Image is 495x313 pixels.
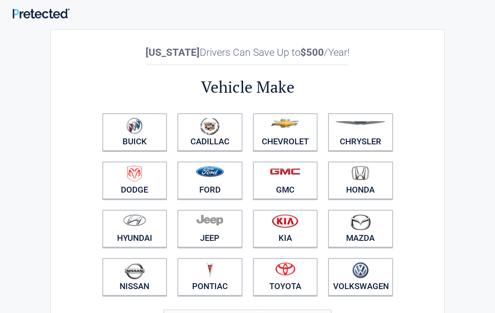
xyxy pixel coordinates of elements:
[328,210,393,248] a: Mazda
[102,113,167,151] a: Buick
[253,258,318,296] a: Toyota
[328,258,393,296] a: Volkswagen
[127,166,142,182] img: dodge
[271,119,299,128] img: chevrolet
[126,117,143,134] img: buick
[123,214,146,226] img: hyundai
[272,214,298,228] img: kia
[177,162,242,199] a: Ford
[13,8,70,19] img: Main Logo
[102,258,167,296] a: Nissan
[196,214,223,226] img: jeep
[300,47,324,58] b: $500
[200,117,219,135] img: cadillac
[125,262,145,279] img: nissan
[206,262,214,278] img: pontiac
[253,162,318,199] a: GMC
[177,210,242,248] a: Jeep
[352,262,369,279] img: volkswagen
[328,113,393,151] a: Chrysler
[352,166,369,180] img: honda
[328,162,393,199] a: Honda
[270,168,300,175] img: gmc
[275,262,295,276] img: toyota
[102,162,167,199] a: Dodge
[97,76,398,98] h2: Vehicle Make
[177,258,242,296] a: Pontiac
[253,210,318,248] a: Kia
[97,47,398,58] h2: Drivers Can Save Up to /Year
[335,121,386,125] img: chrysler
[102,210,167,248] a: Hyundai
[253,113,318,151] a: Chevrolet
[146,47,200,58] b: [US_STATE]
[350,214,371,230] img: mazda
[196,166,224,177] img: ford
[177,113,242,151] a: Cadillac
